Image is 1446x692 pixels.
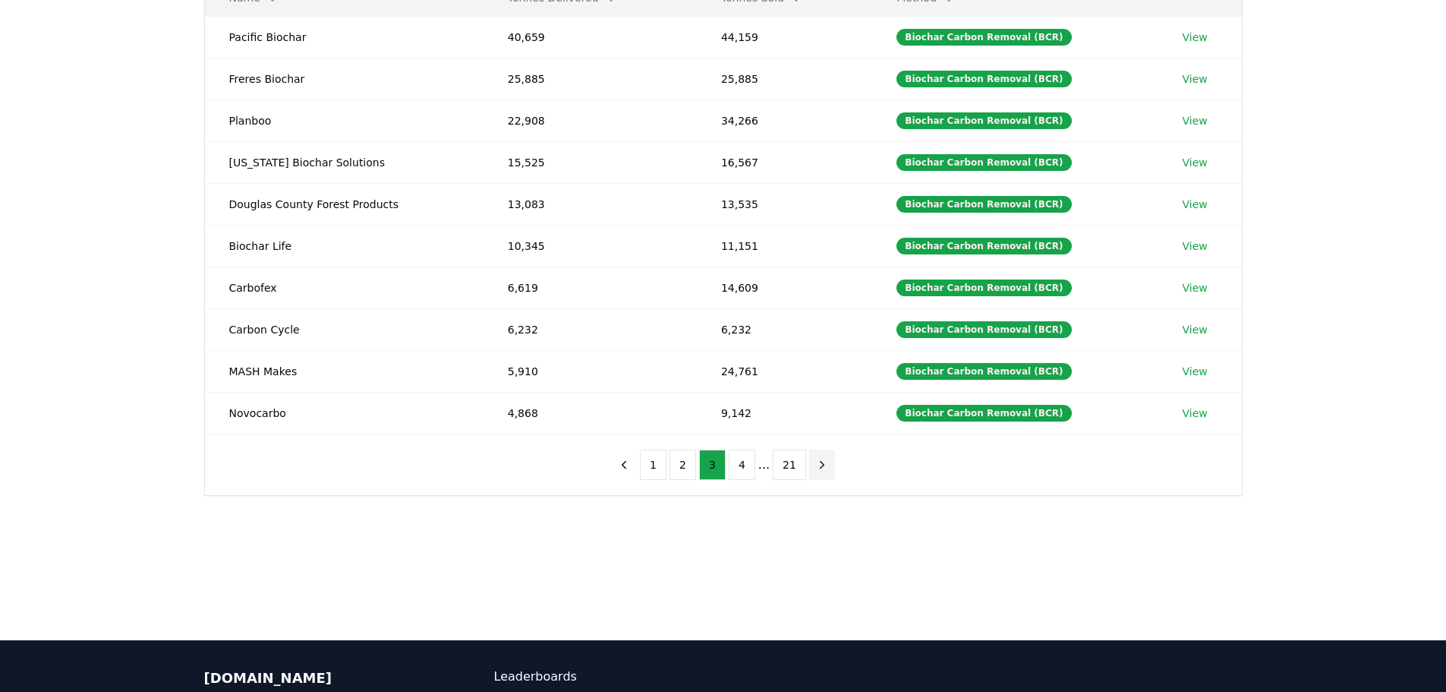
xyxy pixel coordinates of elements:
[494,668,723,686] a: Leaderboards
[1183,30,1208,45] a: View
[896,405,1071,422] div: Biochar Carbon Removal (BCR)
[896,363,1071,380] div: Biochar Carbon Removal (BCR)
[896,71,1071,87] div: Biochar Carbon Removal (BCR)
[484,308,697,350] td: 6,232
[697,183,872,225] td: 13,535
[669,450,696,480] button: 2
[204,668,433,689] p: [DOMAIN_NAME]
[205,100,484,141] td: Planboo
[1183,406,1208,421] a: View
[205,16,484,58] td: Pacific Biochar
[1183,239,1208,254] a: View
[809,450,835,480] button: next page
[1183,71,1208,87] a: View
[697,141,872,183] td: 16,567
[896,321,1071,338] div: Biochar Carbon Removal (BCR)
[896,112,1071,129] div: Biochar Carbon Removal (BCR)
[484,16,697,58] td: 40,659
[697,350,872,392] td: 24,761
[484,58,697,100] td: 25,885
[697,100,872,141] td: 34,266
[484,392,697,434] td: 4,868
[205,183,484,225] td: Douglas County Forest Products
[699,450,726,480] button: 3
[205,308,484,350] td: Carbon Cycle
[896,29,1071,46] div: Biochar Carbon Removal (BCR)
[697,225,872,267] td: 11,151
[896,196,1071,213] div: Biochar Carbon Removal (BCR)
[205,267,484,308] td: Carbofex
[1183,155,1208,170] a: View
[205,392,484,434] td: Novocarbo
[611,450,637,480] button: previous page
[697,308,872,350] td: 6,232
[484,267,697,308] td: 6,619
[484,100,697,141] td: 22,908
[697,267,872,308] td: 14,609
[697,16,872,58] td: 44,159
[205,141,484,183] td: [US_STATE] Biochar Solutions
[1183,113,1208,128] a: View
[773,450,806,480] button: 21
[729,450,755,480] button: 4
[896,238,1071,254] div: Biochar Carbon Removal (BCR)
[484,350,697,392] td: 5,910
[205,58,484,100] td: Freres Biochar
[484,141,697,183] td: 15,525
[697,392,872,434] td: 9,142
[484,183,697,225] td: 13,083
[484,225,697,267] td: 10,345
[1183,322,1208,337] a: View
[205,350,484,392] td: MASH Makes
[205,225,484,267] td: Biochar Life
[697,58,872,100] td: 25,885
[1183,364,1208,379] a: View
[896,280,1071,296] div: Biochar Carbon Removal (BCR)
[896,154,1071,171] div: Biochar Carbon Removal (BCR)
[758,456,770,474] li: ...
[640,450,666,480] button: 1
[1183,280,1208,295] a: View
[1183,197,1208,212] a: View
